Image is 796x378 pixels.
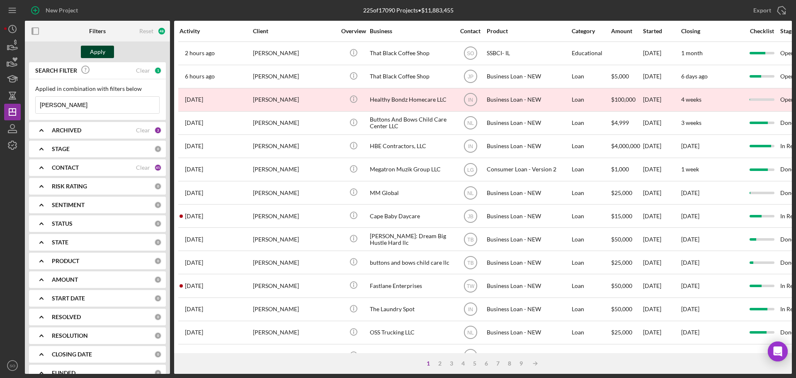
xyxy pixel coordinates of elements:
div: Amount [611,28,642,34]
div: 4 [457,360,469,367]
div: 9 [515,360,527,367]
time: 3 weeks [681,119,701,126]
div: 0 [154,220,162,227]
div: Clear [136,67,150,74]
div: [PERSON_NAME] [253,322,336,344]
div: [PERSON_NAME] [253,42,336,64]
time: [DATE] [681,142,699,149]
div: Loan [572,275,610,297]
div: Overview [338,28,369,34]
div: $4,000,000 [611,135,642,157]
div: HBE Contractors, LLC [370,135,453,157]
time: 2025-08-01 19:48 [185,119,203,126]
div: Loan [572,298,610,320]
text: JB [467,213,473,219]
text: NL [467,190,474,196]
b: RISK RATING [52,183,87,190]
div: [DATE] [643,42,680,64]
time: [DATE] [681,305,699,312]
div: [PERSON_NAME] [253,89,336,111]
div: Business Loan - NEW [487,345,570,367]
div: $4,999 [611,112,642,134]
div: [DATE] [643,159,680,180]
div: Business Loan - NEW [487,135,570,157]
div: Business Loan - NEW [487,251,570,273]
time: 2025-02-21 16:35 [185,329,203,336]
div: Loan [572,322,610,344]
div: 0 [154,201,162,209]
div: Healthy Bondz Homecare LLC [370,89,453,111]
div: 0 [154,239,162,246]
time: 2025-06-25 20:27 [185,213,203,219]
time: 2025-07-31 02:08 [185,143,203,149]
div: 1 [422,360,434,367]
div: $25,000 [611,182,642,204]
div: 0 [154,276,162,283]
time: [DATE] [681,236,699,243]
text: TB [467,237,473,242]
div: The Laundry Spot [370,298,453,320]
div: Megatron Muzik Group LLC [370,159,453,180]
time: 1 week [681,166,699,173]
div: [DATE] [643,275,680,297]
text: JP [467,74,473,80]
div: [DATE] [643,205,680,227]
div: [DATE] [643,322,680,344]
div: [DATE] [643,345,680,367]
div: Business Loan - NEW [487,182,570,204]
text: TB [467,260,473,266]
time: [DATE] [681,352,699,359]
time: 2025-04-29 19:50 [185,236,203,243]
div: 0 [154,313,162,321]
time: 2025-08-18 16:51 [185,96,203,103]
div: Started [643,28,680,34]
time: 4 weeks [681,96,701,103]
div: Product [487,28,570,34]
div: Cape Baby Daycare [370,205,453,227]
div: [PERSON_NAME] [253,345,336,367]
div: Business Loan - NEW [487,298,570,320]
div: Business Loan - NEW [487,228,570,250]
div: Checklist [744,28,779,34]
div: 8 [504,360,515,367]
time: [DATE] [681,282,699,289]
button: SO [4,357,21,374]
time: 6 days ago [681,73,708,80]
div: [DATE] [643,298,680,320]
div: $50,000 [611,275,642,297]
div: Loan [572,135,610,157]
time: [DATE] [681,329,699,336]
b: CLOSING DATE [52,351,92,358]
div: 2 [154,127,162,134]
div: Fastlane Enterprises [370,275,453,297]
div: Loan [572,66,610,88]
div: Closing [681,28,743,34]
div: Business Loan - NEW [487,322,570,344]
div: Business Loan - NEW [487,205,570,227]
time: 2025-07-01 19:00 [185,190,203,196]
div: $15,000 [611,205,642,227]
div: [PERSON_NAME] [253,205,336,227]
div: Business Loan - NEW [487,66,570,88]
div: $80,000 [611,345,642,367]
div: [DATE] [643,182,680,204]
div: [PERSON_NAME] [253,66,336,88]
time: 2025-04-09 16:26 [185,259,203,266]
div: [PERSON_NAME] [253,228,336,250]
div: [DATE] [643,112,680,134]
time: 2025-02-19 17:30 [185,352,203,359]
div: Loan [572,251,610,273]
text: TW [466,283,474,289]
div: 0 [154,183,162,190]
div: Loan [572,112,610,134]
div: Educational [572,42,610,64]
div: [DATE] [643,66,680,88]
div: OSS Trucking LLC [370,322,453,344]
div: 6 [481,360,492,367]
time: [DATE] [681,259,699,266]
time: 2025-08-22 18:16 [185,50,215,56]
div: Consumer Loan - Version 2 [487,159,570,180]
div: [DATE] [643,228,680,250]
div: Business Loan - NEW [487,275,570,297]
div: 48 [158,27,166,35]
